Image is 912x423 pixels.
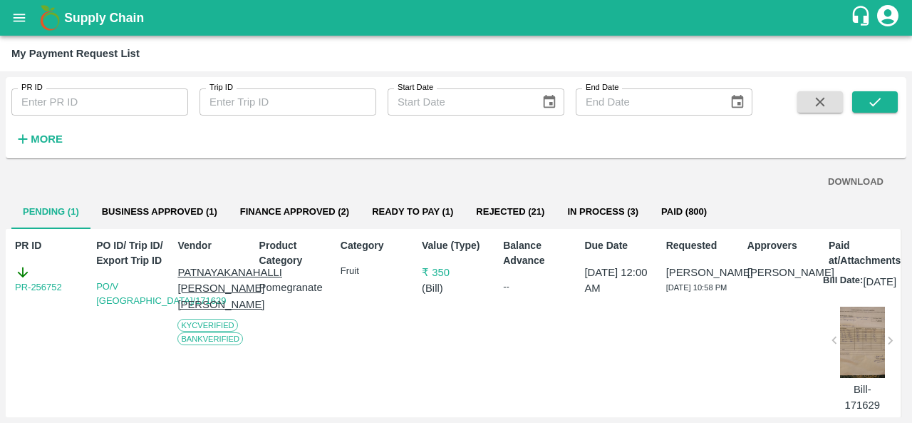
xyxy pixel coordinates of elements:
p: [PERSON_NAME] [666,265,735,280]
span: KYC Verified [177,319,237,332]
label: End Date [586,82,618,93]
label: PR ID [21,82,43,93]
p: [PERSON_NAME] [747,265,816,280]
button: Pending (1) [11,195,90,229]
p: Fruit [341,265,409,278]
p: PATNAYAKANAHALLI [PERSON_NAME] [PERSON_NAME] [177,265,246,312]
input: Enter PR ID [11,88,188,116]
button: Rejected (21) [465,195,556,229]
p: ₹ 350 [422,265,490,280]
input: Enter Trip ID [199,88,376,116]
p: Pomegranate [259,280,328,295]
span: [DATE] 10:58 PM [666,283,727,292]
p: Approvers [747,238,816,253]
button: open drawer [3,1,36,34]
button: Business Approved (1) [90,195,229,229]
button: Choose date [724,88,751,116]
p: ( Bill ) [422,280,490,296]
div: customer-support [850,5,875,31]
strong: More [31,133,63,145]
button: More [11,127,66,151]
p: [DATE] [863,274,896,290]
p: Bill Date: [823,274,863,290]
div: -- [503,280,571,294]
p: [DATE] 12:00 AM [584,265,653,297]
p: Category [341,238,409,253]
label: Trip ID [209,82,233,93]
input: Start Date [388,88,530,116]
p: Balance Advance [503,238,571,268]
div: account of current user [875,3,901,33]
p: Value (Type) [422,238,490,253]
input: End Date [576,88,718,116]
button: In Process (3) [556,195,650,229]
p: PR ID [15,238,83,253]
span: Bank Verified [177,332,243,345]
p: Bill-171629 [840,382,885,414]
a: Supply Chain [64,8,850,28]
p: Requested [666,238,735,253]
b: Supply Chain [64,11,144,25]
p: Paid at/Attachments [829,238,897,268]
button: Choose date [536,88,563,116]
a: PO/V [GEOGRAPHIC_DATA]/171629 [96,281,226,306]
img: logo [36,4,64,32]
p: PO ID/ Trip ID/ Export Trip ID [96,238,165,268]
button: Paid (800) [650,195,718,229]
p: Vendor [177,238,246,253]
label: Start Date [398,82,433,93]
button: Finance Approved (2) [229,195,361,229]
button: Ready To Pay (1) [361,195,465,229]
button: DOWNLOAD [822,170,889,195]
div: My Payment Request List [11,44,140,63]
p: Product Category [259,238,328,268]
a: PR-256752 [15,280,62,295]
p: Due Date [584,238,653,253]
